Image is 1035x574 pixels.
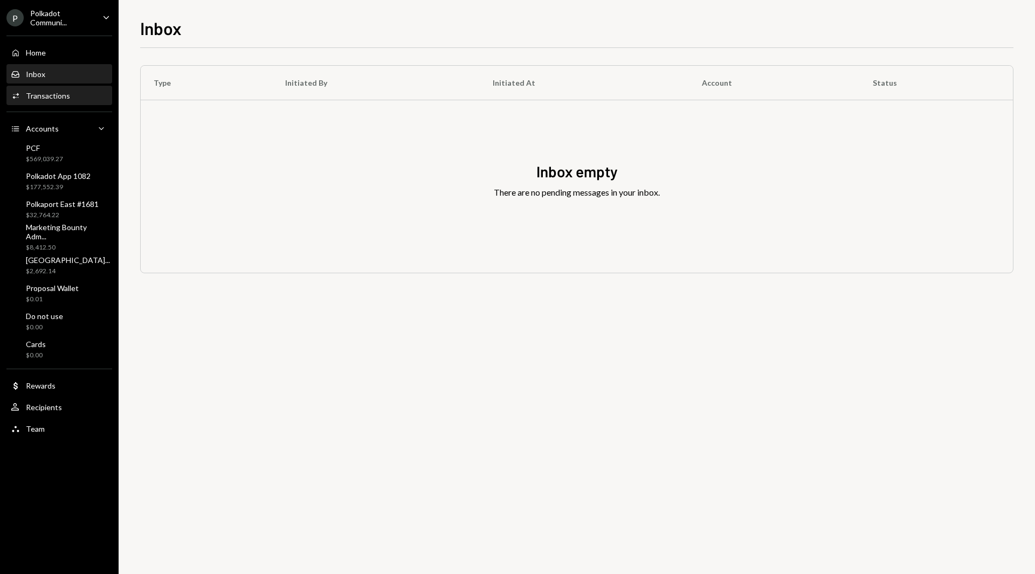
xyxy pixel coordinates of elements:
[26,323,63,332] div: $0.00
[26,211,99,220] div: $32,764.22
[6,308,112,334] a: Do not use$0.00
[6,252,114,278] a: [GEOGRAPHIC_DATA]...$2,692.14
[26,424,45,433] div: Team
[26,48,46,57] div: Home
[6,168,112,194] a: Polkadot App 1082$177,552.39
[480,66,689,100] th: Initiated At
[141,66,272,100] th: Type
[26,155,63,164] div: $569,039.27
[6,9,24,26] div: P
[26,381,56,390] div: Rewards
[26,351,46,360] div: $0.00
[6,419,112,438] a: Team
[6,397,112,417] a: Recipients
[26,183,91,192] div: $177,552.39
[26,199,99,209] div: Polkaport East #1681
[26,295,79,304] div: $0.01
[689,66,860,100] th: Account
[6,43,112,62] a: Home
[6,119,112,138] a: Accounts
[26,171,91,181] div: Polkadot App 1082
[26,255,110,265] div: [GEOGRAPHIC_DATA]...
[6,140,112,166] a: PCF$569,039.27
[6,336,112,362] a: Cards$0.00
[26,312,63,321] div: Do not use
[26,223,108,241] div: Marketing Bounty Adm...
[140,17,182,39] h1: Inbox
[272,66,480,100] th: Initiated By
[26,340,46,349] div: Cards
[6,224,112,250] a: Marketing Bounty Adm...$8,412.50
[6,196,112,222] a: Polkaport East #1681$32,764.22
[26,124,59,133] div: Accounts
[6,64,112,84] a: Inbox
[26,267,110,276] div: $2,692.14
[860,66,1013,100] th: Status
[26,91,70,100] div: Transactions
[536,161,618,182] div: Inbox empty
[494,186,660,199] div: There are no pending messages in your inbox.
[26,243,108,252] div: $8,412.50
[6,376,112,395] a: Rewards
[6,86,112,105] a: Transactions
[26,283,79,293] div: Proposal Wallet
[30,9,94,27] div: Polkadot Communi...
[26,143,63,153] div: PCF
[6,280,112,306] a: Proposal Wallet$0.01
[26,70,45,79] div: Inbox
[26,403,62,412] div: Recipients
